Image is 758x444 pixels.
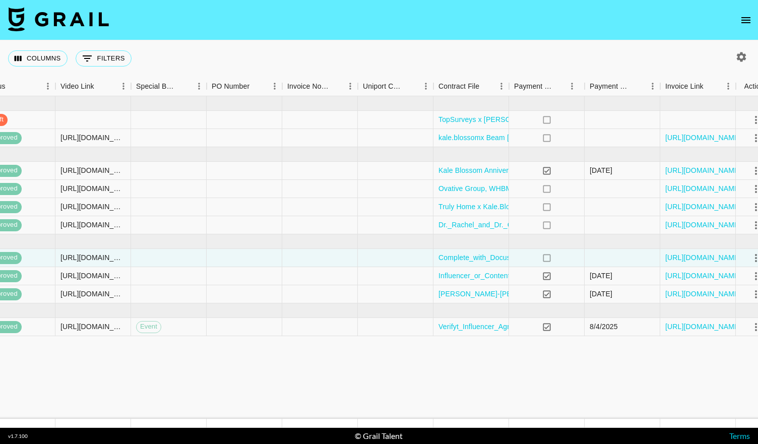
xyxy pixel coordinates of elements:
[729,431,750,440] a: Terms
[116,79,131,94] button: Menu
[514,77,553,96] div: Payment Sent
[553,79,567,93] button: Sort
[590,289,612,299] div: 8/30/2025
[60,165,125,175] div: https://www.instagram.com/stories/kale.blossom/3702225000598196069/
[177,79,192,93] button: Sort
[60,220,125,230] div: https://www.instagram.com/stories/kale.blossom/3694097909751369055/
[131,77,207,96] div: Special Booking Type
[136,77,177,96] div: Special Booking Type
[438,133,614,143] a: kale.blossomx Beam [DATE]-[DATE] Agreement (2).pdf
[645,79,660,94] button: Menu
[6,79,20,93] button: Sort
[479,79,493,93] button: Sort
[438,77,479,96] div: Contract File
[433,77,509,96] div: Contract File
[590,165,612,175] div: 9/19/2025
[192,79,207,94] button: Menu
[494,79,509,94] button: Menu
[55,77,131,96] div: Video Link
[665,289,741,299] a: [URL][DOMAIN_NAME]
[60,252,125,263] div: https://www.instagram.com/p/DNiwx7bxWgz/
[665,165,741,175] a: [URL][DOMAIN_NAME]
[8,433,28,439] div: v 1.7.100
[438,183,676,194] a: Ovative Group, WHBM - [PERSON_NAME] - [DATE]-[DATE]_Redlined.pdf
[60,271,125,281] div: https://www.instagram.com/p/DNTVLh_JyaU/
[60,202,125,212] div: https://www.instagram.com/p/DN-pJwjja7Y/
[438,165,638,175] a: Kale Blossom Anniversary Sale Partnership Agreement (1).pdf
[438,289,657,299] a: [PERSON_NAME]-[PERSON_NAME].anderson_grail-talent.com.pdf
[665,202,741,212] a: [URL][DOMAIN_NAME]
[8,50,68,67] button: Select columns
[438,220,665,230] a: Dr._Rachel_and_Dr._Carly_x_Beam_August_2025_Agreement_(2).pdf
[94,79,108,93] button: Sort
[60,133,125,143] div: https://www.instagram.com/stories/kale.blossom/3723669548596853322/
[40,79,55,94] button: Menu
[249,79,264,93] button: Sort
[329,79,343,93] button: Sort
[60,322,125,332] div: https://www.instagram.com/stories/everydayoc/3664275211328457110/
[736,10,756,30] button: open drawer
[343,79,358,94] button: Menu
[363,77,404,96] div: Uniport Contact Email
[509,77,585,96] div: Payment Sent
[631,79,645,93] button: Sort
[8,7,109,31] img: Grail Talent
[60,77,94,96] div: Video Link
[60,183,125,194] div: https://www.instagram.com/p/DN8nQrRDmJS/
[287,77,329,96] div: Invoice Notes
[704,79,718,93] button: Sort
[60,289,125,299] div: https://www.tiktok.com/@everydayoc/video/7533302151989316894
[267,79,282,94] button: Menu
[585,77,660,96] div: Payment Sent Date
[76,50,132,67] button: Show filters
[212,77,249,96] div: PO Number
[564,79,580,94] button: Menu
[358,77,433,96] div: Uniport Contact Email
[665,77,704,96] div: Invoice Link
[721,79,736,94] button: Menu
[438,271,627,281] a: Influencer_or_Content_Creator_Agreement_maggie (1).pdf
[438,322,633,332] a: Verifyt_Influencer_Agreement_-_Claire_x_Verifyt_(2)_(2).pdf
[665,322,741,332] a: [URL][DOMAIN_NAME]
[282,77,358,96] div: Invoice Notes
[438,252,618,263] a: Complete_with_Docusign_@maggieboynton_x_ByH.pdf
[665,183,741,194] a: [URL][DOMAIN_NAME]
[590,77,631,96] div: Payment Sent Date
[418,79,433,94] button: Menu
[665,252,741,263] a: [URL][DOMAIN_NAME]
[665,133,741,143] a: [URL][DOMAIN_NAME]
[137,322,161,332] span: Event
[207,77,282,96] div: PO Number
[404,79,418,93] button: Sort
[438,202,569,212] a: Truly Home x Kale.Blossom Contract.pdf
[590,271,612,281] div: 8/27/2025
[665,220,741,230] a: [URL][DOMAIN_NAME]
[438,114,577,124] a: TopSurveys x [PERSON_NAME] (1) (1).pdf
[660,77,736,96] div: Invoice Link
[590,322,618,332] div: 8/4/2025
[665,271,741,281] a: [URL][DOMAIN_NAME]
[355,431,403,441] div: © Grail Talent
